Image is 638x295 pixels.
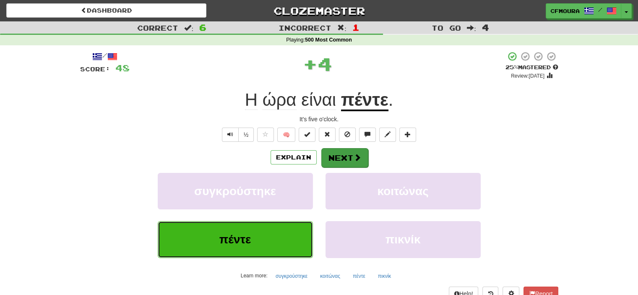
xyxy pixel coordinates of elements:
a: cfmoura / [546,3,621,18]
span: / [598,7,602,13]
button: κοιτώνας [315,270,345,282]
span: Correct [137,23,178,32]
a: Clozemaster [219,3,419,18]
button: Add to collection (alt+a) [399,128,416,142]
button: συγκρούστηκε [158,173,313,209]
span: κοιτώνας [377,185,428,198]
span: Incorrect [279,23,331,32]
button: Play sentence audio (ctl+space) [222,128,239,142]
span: Score: [80,65,110,73]
span: : [337,24,346,31]
span: 6 [199,22,206,32]
button: κοιτώνας [326,173,481,209]
button: πικνίκ [326,221,481,258]
div: Mastered [505,64,558,71]
small: Review: [DATE] [511,73,544,79]
button: πικνίκ [373,270,396,282]
span: Η [245,90,258,110]
button: Reset to 0% Mastered (alt+r) [319,128,336,142]
span: : [184,24,193,31]
span: 1 [352,22,359,32]
button: συγκρούστηκε [271,270,312,282]
button: Edit sentence (alt+d) [379,128,396,142]
button: ½ [238,128,254,142]
div: / [80,51,130,62]
span: πέντε [219,233,251,246]
span: . [388,90,393,110]
button: Explain [271,150,317,164]
button: πέντε [348,270,370,282]
button: Discuss sentence (alt+u) [359,128,376,142]
span: To go [432,23,461,32]
span: συγκρούστηκε [194,185,276,198]
button: Favorite sentence (alt+f) [257,128,274,142]
div: Text-to-speech controls [220,128,254,142]
span: : [467,24,476,31]
span: ώρα [263,90,297,110]
span: 25 % [505,64,518,70]
button: πέντε [158,221,313,258]
button: Next [321,148,368,167]
span: είναι [301,90,336,110]
span: + [303,51,318,76]
small: Learn more: [241,273,268,279]
div: It's five o'clock. [80,115,558,123]
button: Set this sentence to 100% Mastered (alt+m) [299,128,315,142]
button: Ignore sentence (alt+i) [339,128,356,142]
u: πέντε [341,90,388,111]
span: 48 [115,63,130,73]
span: 4 [318,53,332,74]
strong: 500 Most Common [305,37,352,43]
span: cfmoura [550,7,580,15]
a: Dashboard [6,3,206,18]
button: 🧠 [277,128,295,142]
span: πικνίκ [385,233,421,246]
span: 4 [482,22,489,32]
